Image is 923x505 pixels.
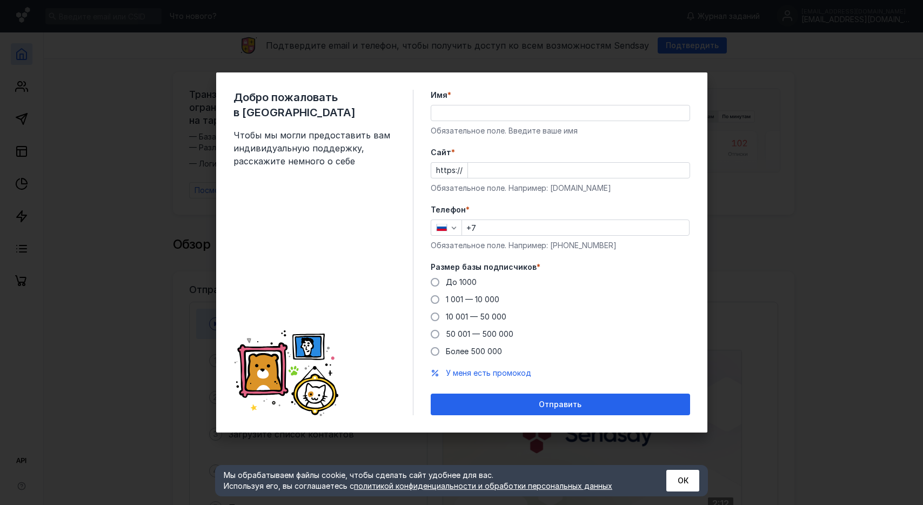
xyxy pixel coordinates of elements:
[224,470,640,491] div: Мы обрабатываем файлы cookie, чтобы сделать сайт удобнее для вас. Используя его, вы соглашаетесь c
[446,329,513,338] span: 50 001 — 500 000
[446,312,506,321] span: 10 001 — 50 000
[431,90,447,101] span: Имя
[431,204,466,215] span: Телефон
[431,147,451,158] span: Cайт
[446,368,531,377] span: У меня есть промокод
[233,90,396,120] span: Добро пожаловать в [GEOGRAPHIC_DATA]
[539,400,581,409] span: Отправить
[666,470,699,491] button: ОК
[446,368,531,378] button: У меня есть промокод
[431,240,690,251] div: Обязательное поле. Например: [PHONE_NUMBER]
[446,277,477,287] span: До 1000
[431,183,690,194] div: Обязательное поле. Например: [DOMAIN_NAME]
[233,129,396,168] span: Чтобы мы могли предоставить вам индивидуальную поддержку, расскажите немного о себе
[354,481,612,490] a: политикой конфиденциальности и обработки персональных данных
[431,262,537,273] span: Размер базы подписчиков
[431,394,690,415] button: Отправить
[431,125,690,136] div: Обязательное поле. Введите ваше имя
[446,295,499,304] span: 1 001 — 10 000
[446,347,502,356] span: Более 500 000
